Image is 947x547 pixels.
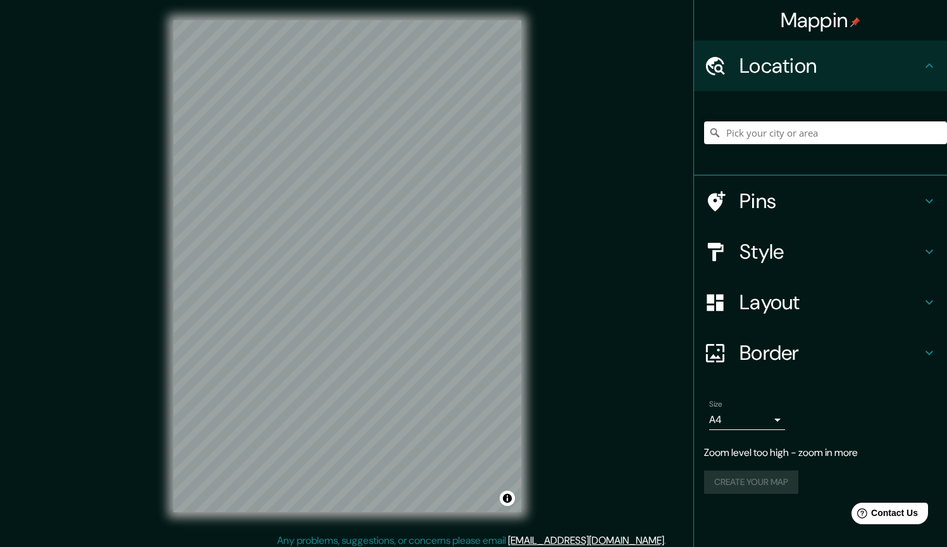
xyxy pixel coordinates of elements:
[694,328,947,378] div: Border
[694,176,947,226] div: Pins
[709,410,785,430] div: A4
[704,445,937,460] p: Zoom level too high - zoom in more
[740,239,922,264] h4: Style
[694,277,947,328] div: Layout
[704,121,947,144] input: Pick your city or area
[500,491,515,506] button: Toggle attribution
[834,498,933,533] iframe: Help widget launcher
[508,534,664,547] a: [EMAIL_ADDRESS][DOMAIN_NAME]
[740,188,922,214] h4: Pins
[173,20,521,512] canvas: Map
[850,17,860,27] img: pin-icon.png
[740,340,922,366] h4: Border
[694,226,947,277] div: Style
[781,8,861,33] h4: Mappin
[740,53,922,78] h4: Location
[694,40,947,91] div: Location
[709,399,722,410] label: Size
[740,290,922,315] h4: Layout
